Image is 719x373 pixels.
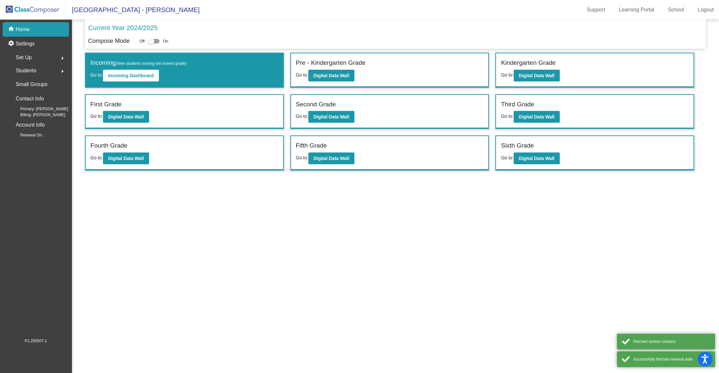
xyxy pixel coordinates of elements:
label: Pre - Kindergarten Grade [296,58,366,68]
button: Digital Data Wall [103,152,149,164]
button: Digital Data Wall [308,70,354,81]
b: Digital Data Wall [314,73,349,78]
button: Incoming Dashboard [103,70,159,81]
span: Off [140,38,145,44]
b: Digital Data Wall [519,73,555,78]
span: Go to: [296,72,308,78]
p: Settings [16,40,35,48]
span: Go to: [296,155,308,160]
span: (New students moving into lowest grade) [116,61,187,66]
button: Digital Data Wall [308,152,354,164]
mat-icon: home [8,26,16,33]
a: Logout [693,5,719,15]
a: Learning Portal [614,5,660,15]
b: Digital Data Wall [314,156,349,161]
mat-icon: settings [8,40,16,48]
mat-icon: arrow_right [59,67,66,75]
span: Go to: [296,114,308,119]
p: Compose Mode [88,37,130,45]
b: Digital Data Wall [519,114,555,119]
p: Current Year 2024/2025 [88,23,158,33]
button: Digital Data Wall [308,111,354,123]
span: Primary: [PERSON_NAME] [10,106,68,112]
a: School [663,5,689,15]
span: Go to: [501,114,513,119]
label: Sixth Grade [501,141,534,151]
span: Go to: [501,155,513,160]
span: Students [16,66,36,75]
button: Digital Data Wall [103,111,149,123]
label: Fifth Grade [296,141,327,151]
span: Set Up [16,53,32,62]
span: Billing: [PERSON_NAME] [10,112,65,118]
label: Kindergarten Grade [501,58,556,68]
b: Incoming Dashboard [108,73,154,78]
span: Go to: [91,72,103,78]
div: Successfully fetched renewal date [633,356,710,362]
label: Incoming [91,58,187,68]
a: Support [582,5,610,15]
p: Small Groups [16,80,47,89]
label: Fourth Grade [91,141,128,151]
span: Go to: [91,155,103,160]
button: Digital Data Wall [514,152,560,164]
p: Account Info [16,120,45,130]
p: Home [16,26,30,33]
b: Digital Data Wall [108,114,144,119]
span: Go to: [91,114,103,119]
b: Digital Data Wall [108,156,144,161]
p: Contact Info [16,94,44,103]
b: Digital Data Wall [314,114,349,119]
mat-icon: arrow_right [59,54,66,62]
label: First Grade [91,100,122,109]
div: Fetched school contacts [633,339,710,345]
label: Second Grade [296,100,336,109]
span: Go to: [501,72,513,78]
button: Digital Data Wall [514,111,560,123]
span: [GEOGRAPHIC_DATA] - [PERSON_NAME] [65,5,199,15]
span: Renewal On: [10,132,43,138]
b: Digital Data Wall [519,156,555,161]
span: On [163,38,168,44]
button: Digital Data Wall [514,70,560,81]
label: Third Grade [501,100,534,109]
